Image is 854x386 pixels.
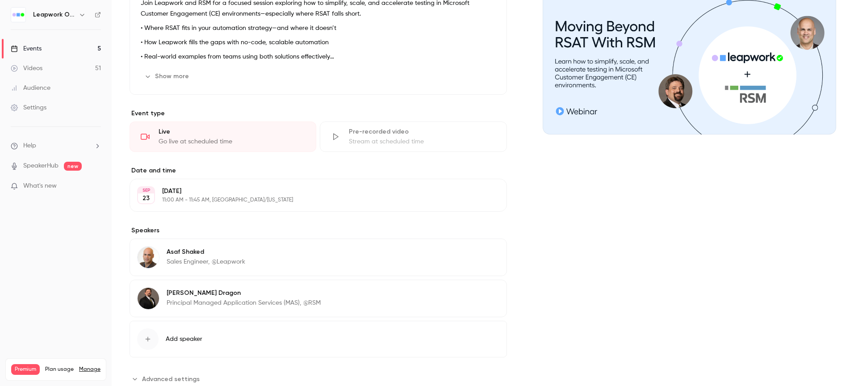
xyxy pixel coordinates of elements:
[167,289,321,298] p: [PERSON_NAME] Dragon
[130,372,205,386] button: Advanced settings
[130,122,316,152] div: LiveGo live at scheduled time
[130,321,507,357] button: Add speaker
[79,366,100,373] a: Manage
[130,239,507,276] div: Asaf ShakedAsaf ShakedSales Engineer, @Leapwork
[11,103,46,112] div: Settings
[130,280,507,317] div: Chris Dragon[PERSON_NAME] DragonPrincipal Managed Application Services (MAS), @RSM
[142,194,150,203] p: 23
[11,64,42,73] div: Videos
[162,197,460,204] p: 11:00 AM - 11:45 AM, [GEOGRAPHIC_DATA]/[US_STATE]
[167,257,245,266] p: Sales Engineer, @Leapwork
[159,137,305,146] div: Go live at scheduled time
[64,162,82,171] span: new
[45,366,74,373] span: Plan usage
[130,166,507,175] label: Date and time
[138,247,159,268] img: Asaf Shaked
[23,141,36,151] span: Help
[159,127,305,136] div: Live
[11,141,101,151] li: help-dropdown-opener
[349,127,495,136] div: Pre-recorded video
[130,109,507,118] p: Event type
[11,364,40,375] span: Premium
[130,226,507,235] label: Speakers
[23,181,57,191] span: What's new
[23,161,59,171] a: SpeakerHub
[141,51,496,62] p: • Real-world examples from teams using both solutions effectively
[142,374,200,384] span: Advanced settings
[33,10,75,19] h6: Leapwork Online Event
[138,288,159,309] img: Chris Dragon
[162,187,460,196] p: [DATE]
[349,137,495,146] div: Stream at scheduled time
[138,187,154,193] div: SEP
[320,122,507,152] div: Pre-recorded videoStream at scheduled time
[11,44,42,53] div: Events
[11,8,25,22] img: Leapwork Online Event
[90,182,101,190] iframe: Noticeable Trigger
[167,248,245,256] p: Asaf Shaked
[141,37,496,48] p: • How Leapwork fills the gaps with no-code, scalable automation
[141,23,496,34] p: • Where RSAT fits in your automation strategy—and where it doesn’t
[167,298,321,307] p: Principal Managed Application Services (MAS), @RSM
[166,335,202,344] span: Add speaker
[141,69,194,84] button: Show more
[11,84,50,92] div: Audience
[130,372,507,386] section: Advanced settings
